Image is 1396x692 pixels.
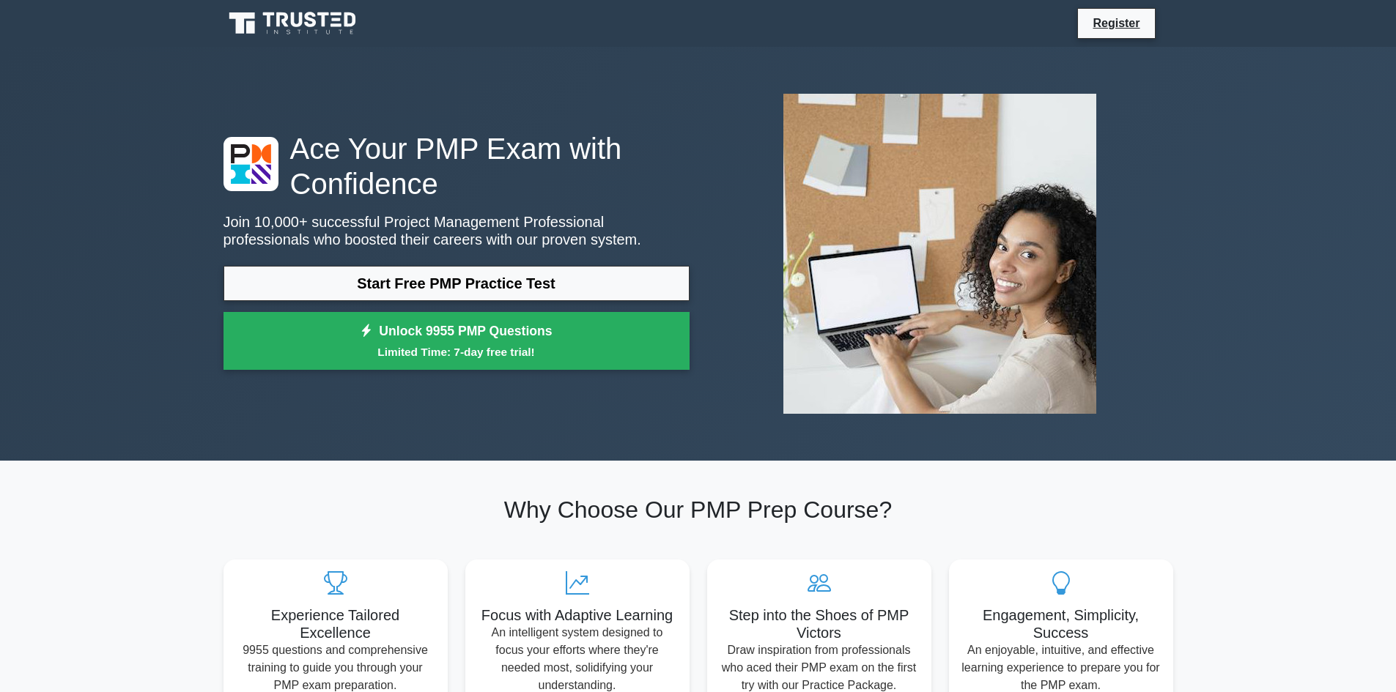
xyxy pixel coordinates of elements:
[961,606,1162,641] h5: Engagement, Simplicity, Success
[719,606,920,641] h5: Step into the Shoes of PMP Victors
[224,496,1173,524] h2: Why Choose Our PMP Prep Course?
[477,606,678,624] h5: Focus with Adaptive Learning
[224,312,690,371] a: Unlock 9955 PMP QuestionsLimited Time: 7-day free trial!
[224,266,690,301] a: Start Free PMP Practice Test
[235,606,436,641] h5: Experience Tailored Excellence
[242,343,671,360] small: Limited Time: 7-day free trial!
[224,213,690,248] p: Join 10,000+ successful Project Management Professional professionals who boosted their careers w...
[224,131,690,201] h1: Ace Your PMP Exam with Confidence
[1084,14,1148,32] a: Register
